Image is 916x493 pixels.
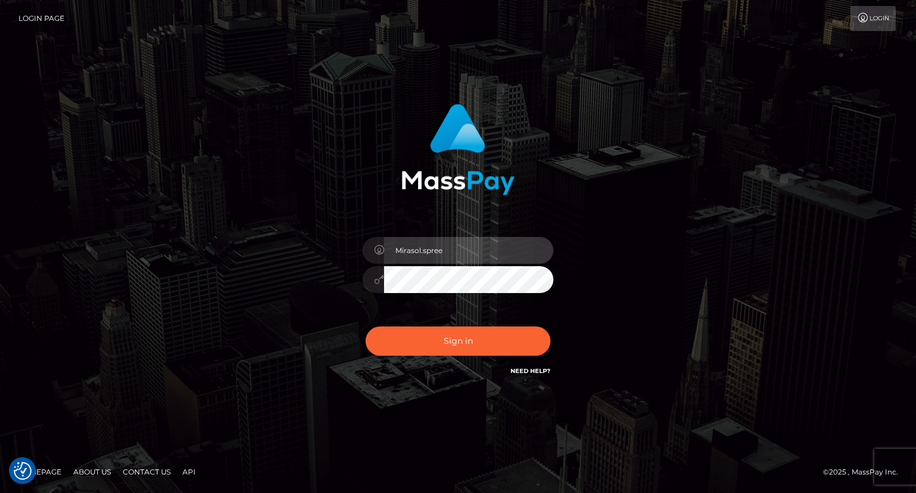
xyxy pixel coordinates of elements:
[13,463,66,481] a: Homepage
[850,6,896,31] a: Login
[178,463,200,481] a: API
[14,462,32,480] img: Revisit consent button
[14,462,32,480] button: Consent Preferences
[401,104,515,195] img: MassPay Login
[118,463,175,481] a: Contact Us
[69,463,116,481] a: About Us
[510,367,550,375] a: Need Help?
[366,326,550,356] button: Sign in
[823,466,907,479] div: © 2025 , MassPay Inc.
[18,6,64,31] a: Login Page
[384,237,553,264] input: Username...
